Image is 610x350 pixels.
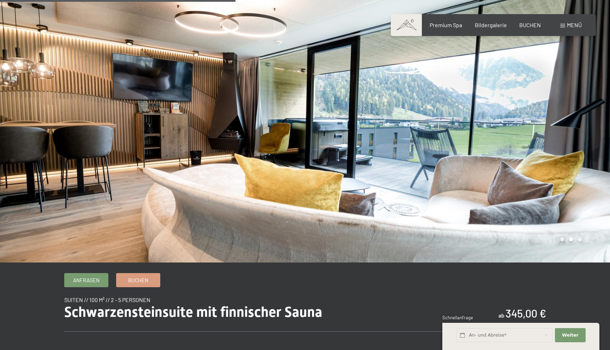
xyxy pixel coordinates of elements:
[116,273,160,287] a: Buchen
[64,296,150,303] span: Suiten // 100 m² // 2 - 5 Personen
[73,277,100,284] span: Anfragen
[562,332,579,338] span: Weiter
[475,22,507,28] a: Bildergalerie
[442,315,473,320] span: Schnellanfrage
[65,273,108,287] a: Anfragen
[430,22,462,28] a: Premium Spa
[128,277,148,284] span: Buchen
[555,328,585,343] button: Weiter
[64,304,322,320] span: Schwarzensteinsuite mit finnischer Sauna
[567,22,582,28] span: Menü
[519,22,541,28] a: BUCHEN
[506,307,546,320] b: 345,00 €
[498,312,504,319] span: ab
